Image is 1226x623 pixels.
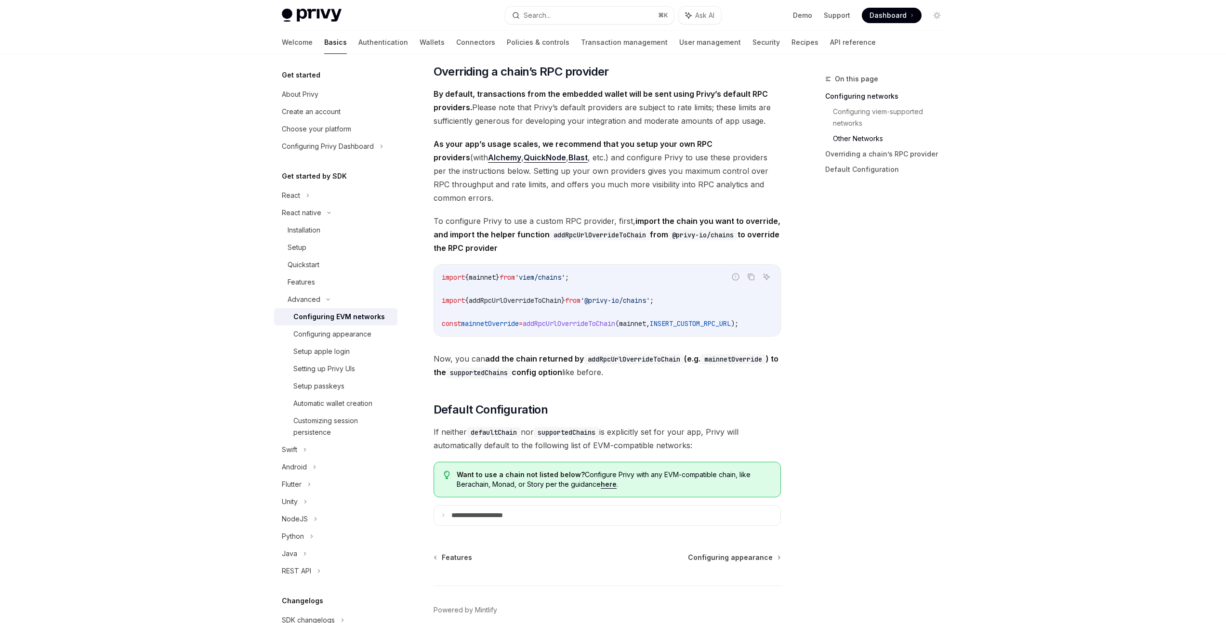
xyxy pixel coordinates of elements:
a: Setup passkeys [274,377,397,395]
a: Overriding a chain’s RPC provider [825,146,952,162]
div: Setup [288,242,306,253]
span: Ask AI [695,11,714,20]
a: Alchemy [488,153,521,163]
h5: Get started [282,69,320,81]
span: addRpcUrlOverrideToChain [469,296,561,305]
span: On this page [835,73,878,85]
span: ( [615,319,619,328]
a: Setup [274,239,397,256]
span: Configuring appearance [688,553,773,562]
a: Connectors [456,31,495,54]
a: Configuring appearance [274,325,397,343]
span: const [442,319,461,328]
a: Policies & controls [507,31,569,54]
div: Configuring appearance [293,328,371,340]
code: supportedChains [534,427,599,438]
a: Setup apple login [274,343,397,360]
code: defaultChain [467,427,521,438]
a: Authentication [358,31,408,54]
a: Recipes [791,31,818,54]
svg: Tip [444,471,450,480]
span: { [465,273,469,282]
div: Flutter [282,479,302,490]
div: Customizing session persistence [293,415,392,438]
span: Configure Privy with any EVM-compatible chain, like Berachain, Monad, or Story per the guidance . [457,470,770,489]
button: Toggle dark mode [929,8,945,23]
span: mainnet [619,319,646,328]
a: Dashboard [862,8,922,23]
a: Installation [274,221,397,239]
div: Swift [282,444,297,455]
div: Configuring EVM networks [293,311,385,323]
span: ; [565,273,569,282]
div: Quickstart [288,259,319,271]
div: Advanced [288,294,320,305]
a: Transaction management [581,31,668,54]
span: import [442,296,465,305]
span: Dashboard [870,11,907,20]
a: Welcome [282,31,313,54]
div: React [282,190,300,201]
span: from [565,296,580,305]
span: { [465,296,469,305]
a: Features [274,273,397,291]
a: Setting up Privy UIs [274,360,397,377]
span: ; [650,296,654,305]
div: REST API [282,565,311,577]
img: light logo [282,9,342,22]
div: Create an account [282,106,341,117]
a: Configuring viem-supported networks [833,104,952,131]
code: mainnetOverride [700,354,766,364]
a: QuickNode [524,153,566,163]
div: Setup apple login [293,346,350,357]
span: '@privy-io/chains' [580,296,650,305]
span: (with , , , etc.) and configure Privy to use these providers per the instructions below. Setting ... [434,137,781,205]
strong: Want to use a chain not listed below? [457,470,585,479]
span: Please note that Privy’s default providers are subject to rate limits; these limits are sufficien... [434,87,781,128]
a: Customizing session persistence [274,412,397,441]
a: Default Configuration [825,162,952,177]
strong: As your app’s usage scales, we recommend that you setup your own RPC providers [434,139,712,162]
span: ); [731,319,738,328]
h5: Changelogs [282,595,323,607]
span: Features [442,553,472,562]
span: If neither nor is explicitly set for your app, Privy will automatically default to the following ... [434,425,781,452]
div: Installation [288,224,320,236]
code: supportedChains [446,367,512,378]
div: Automatic wallet creation [293,398,372,409]
strong: add the chain returned by (e.g. ) to the config option [434,354,778,377]
span: } [496,273,500,282]
button: Copy the contents from the code block [745,271,757,283]
div: Features [288,276,315,288]
a: Security [752,31,780,54]
div: Python [282,531,304,542]
button: Ask AI [760,271,773,283]
code: addRpcUrlOverrideToChain [584,354,684,364]
a: Features [435,553,472,562]
a: Create an account [274,103,397,120]
div: Android [282,461,307,473]
a: here [601,480,617,489]
span: import [442,273,465,282]
span: , [646,319,650,328]
span: 'viem/chains' [515,273,565,282]
div: Configuring Privy Dashboard [282,141,374,152]
div: Setting up Privy UIs [293,363,355,375]
a: Configuring EVM networks [274,308,397,325]
div: Unity [282,496,298,507]
span: ⌘ K [658,12,668,19]
div: NodeJS [282,513,308,525]
span: from [500,273,515,282]
span: Default Configuration [434,402,548,417]
div: Java [282,548,297,559]
a: Blast [568,153,588,163]
a: Wallets [420,31,445,54]
div: Search... [524,10,551,21]
a: Configuring appearance [688,553,780,562]
code: @privy-io/chains [668,230,738,240]
span: Now, you can like before. [434,352,781,379]
a: User management [679,31,741,54]
a: Powered by Mintlify [434,605,497,615]
div: React native [282,207,321,219]
span: To configure Privy to use a custom RPC provider, first, [434,214,781,255]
